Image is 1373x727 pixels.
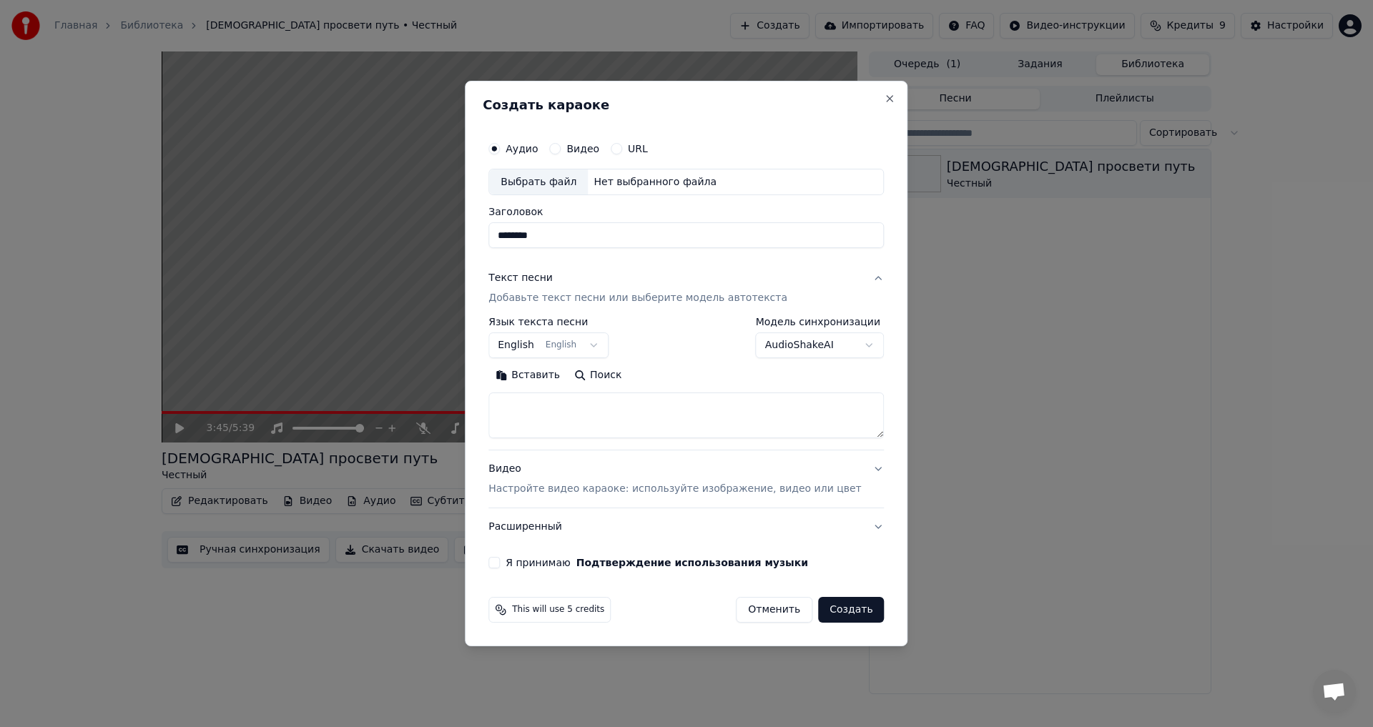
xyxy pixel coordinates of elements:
button: Поиск [567,365,629,387]
h2: Создать караоке [483,99,890,112]
button: Вставить [488,365,567,387]
p: Добавьте текст песни или выберите модель автотекста [488,292,787,306]
div: Выбрать файл [489,169,588,195]
button: Создать [818,597,884,623]
p: Настройте видео караоке: используйте изображение, видео или цвет [488,482,861,496]
label: Видео [566,144,599,154]
button: Текст песниДобавьте текст песни или выберите модель автотекста [488,260,884,317]
div: Нет выбранного файла [588,175,722,189]
button: Я принимаю [576,558,808,568]
button: ВидеоНастройте видео караоке: используйте изображение, видео или цвет [488,451,884,508]
label: Я принимаю [506,558,808,568]
button: Расширенный [488,508,884,545]
div: Текст песни [488,272,553,286]
label: Модель синхронизации [756,317,885,327]
button: Отменить [736,597,812,623]
div: Текст песниДобавьте текст песни или выберите модель автотекста [488,317,884,450]
label: URL [628,144,648,154]
span: This will use 5 credits [512,604,604,615]
label: Язык текста песни [488,317,609,327]
label: Заголовок [488,207,884,217]
label: Аудио [506,144,538,154]
div: Видео [488,463,861,497]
